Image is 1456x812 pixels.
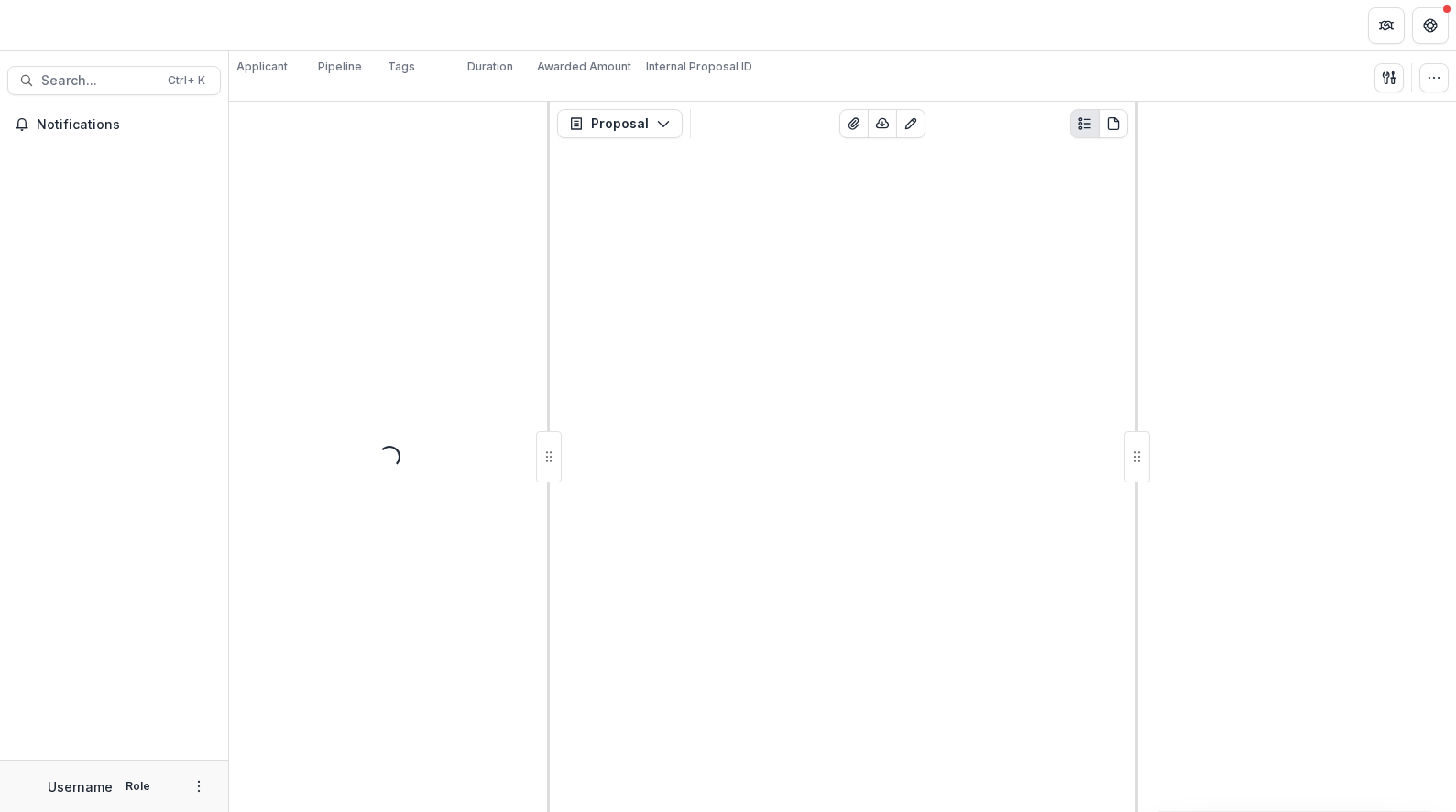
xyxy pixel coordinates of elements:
[7,110,221,139] button: Notifications
[1070,109,1100,138] button: Plaintext view
[164,70,209,91] div: Ctrl + K
[48,777,113,796] p: Username
[537,59,631,75] p: Awarded Amount
[7,66,221,95] button: Search...
[120,778,156,795] p: Role
[188,775,210,797] button: More
[839,109,869,138] button: View Attached Files
[467,59,513,75] p: Duration
[37,117,213,133] span: Notifications
[557,109,683,138] button: Proposal
[896,109,925,138] button: Edit as form
[388,59,415,75] p: Tags
[318,59,362,75] p: Pipeline
[646,59,752,75] p: Internal Proposal ID
[1099,109,1128,138] button: PDF view
[1368,7,1405,44] button: Partners
[1412,7,1449,44] button: Get Help
[236,59,288,75] p: Applicant
[41,73,157,89] span: Search...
